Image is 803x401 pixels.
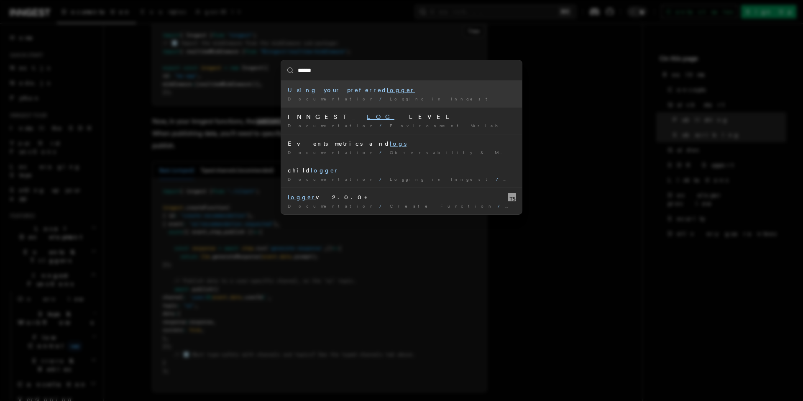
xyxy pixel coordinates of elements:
span: / [379,203,386,208]
span: Documentation [288,123,376,128]
span: / [379,96,386,101]
div: Using your preferred [288,86,515,94]
span: Observability & Metrics [390,150,541,155]
div: INNGEST_ _LEVEL [288,113,515,121]
span: / [496,177,503,182]
span: / [379,150,386,155]
span: Logging in Inngest [390,96,493,101]
span: Documentation [288,203,376,208]
span: / [379,123,386,128]
span: Environment Variables [390,123,524,128]
span: Documentation [288,177,376,182]
span: Create Function [390,203,494,208]
div: Events metrics and [288,139,515,148]
mark: logger [288,194,316,200]
mark: logs [390,140,407,147]
span: Logging in Inngest [390,177,493,182]
span: Documentation [288,96,376,101]
span: / [379,177,386,182]
span: / [498,203,505,208]
span: Documentation [288,150,376,155]
mark: logger [311,167,339,174]
div: child [288,166,515,175]
mark: LOG [367,113,394,120]
mark: logger [387,87,415,93]
div: v2.0.0+ [288,193,515,201]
